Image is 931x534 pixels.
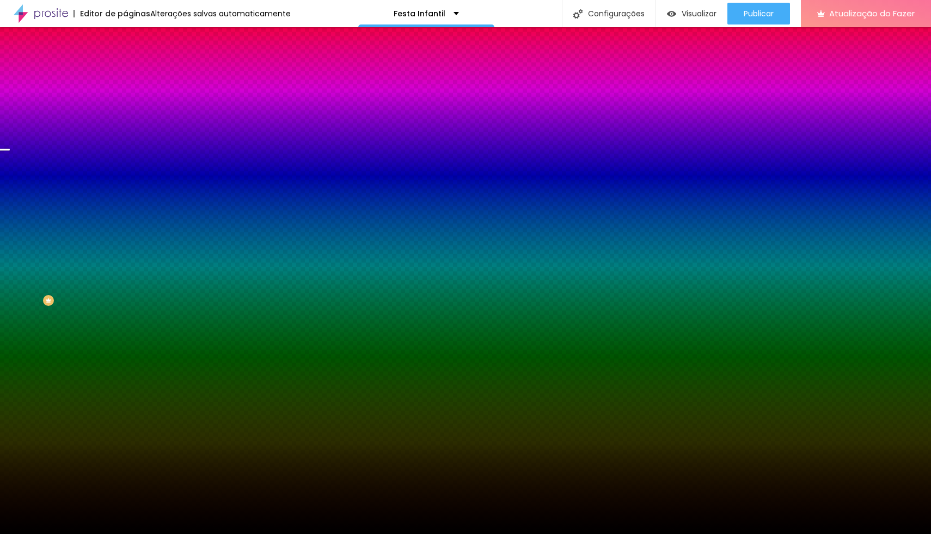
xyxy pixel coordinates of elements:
[744,8,774,19] font: Publicar
[656,3,727,24] button: Visualizar
[829,8,915,19] font: Atualização do Fazer
[573,9,583,19] img: Ícone
[150,8,291,19] font: Alterações salvas automaticamente
[80,8,150,19] font: Editor de páginas
[667,9,676,19] img: view-1.svg
[682,8,716,19] font: Visualizar
[727,3,790,24] button: Publicar
[394,8,445,19] font: Festa Infantil
[588,8,645,19] font: Configurações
